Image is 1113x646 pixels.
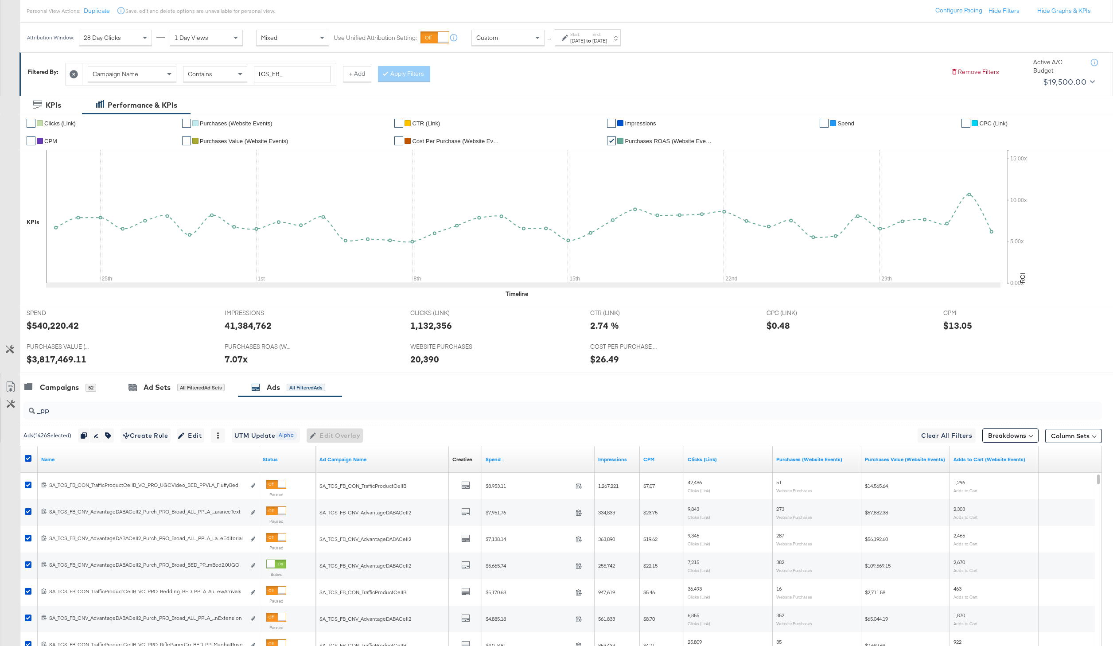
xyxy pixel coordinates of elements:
[953,488,977,493] sub: Adds to Cart
[188,70,212,78] span: Contains
[953,541,977,546] sub: Adds to Cart
[865,615,888,622] span: $65,044.19
[688,594,710,599] sub: Clicks (Link)
[688,514,710,520] sub: Clicks (Link)
[486,456,591,463] a: The total amount spent to date.
[287,384,325,392] div: All Filtered Ads
[767,309,833,317] span: CPC (LINK)
[951,68,999,76] button: Remove Filters
[177,428,204,443] button: Edit
[319,483,406,489] span: SA_TCS_FB_CON_TrafficProductCellB
[175,34,208,42] span: 1 Day Views
[27,342,93,351] span: PURCHASES VALUE (WEBSITE EVENTS)
[44,120,76,127] span: Clicks (Link)
[585,37,592,44] strong: to
[776,621,812,626] sub: Website Purchases
[953,559,965,565] span: 2,670
[953,456,1035,463] a: The number of times an item was added to a shopping cart tracked by your Custom Audience pixel on...
[643,536,658,542] span: $19.62
[266,518,286,524] label: Paused
[452,456,472,463] div: Creative
[688,612,699,619] span: 6,855
[84,34,121,42] span: 28 Day Clicks
[486,615,572,622] span: $4,885.18
[27,136,35,145] a: ✔
[267,382,280,393] div: Ads
[27,309,93,317] span: SPEND
[643,483,655,489] span: $7.07
[182,136,191,145] a: ✔
[776,585,782,592] span: 16
[953,479,965,486] span: 1,296
[982,428,1039,443] button: Breakdowns
[953,506,965,512] span: 2,303
[590,342,657,351] span: COST PER PURCHASE (WEBSITE EVENTS)
[607,136,616,145] a: ✔
[590,319,619,332] div: 2.74 %
[776,559,784,565] span: 382
[319,456,445,463] a: Name of Campaign this Ad belongs to.
[343,66,371,82] button: + Add
[27,35,74,41] div: Attribution Window:
[410,342,477,351] span: WEBSITE PURCHASES
[865,483,888,489] span: $14,565.64
[27,353,86,366] div: $3,817,469.11
[275,431,297,440] span: Alpha
[27,319,79,332] div: $540,220.42
[232,428,300,443] button: UTM UpdateAlpha
[1045,429,1102,443] button: Column Sets
[688,479,702,486] span: 42,486
[643,615,655,622] span: $8.70
[570,37,585,44] div: [DATE]
[625,138,713,144] span: Purchases ROAS (Website Events)
[486,562,572,569] span: $5,665.74
[319,562,411,569] span: SA_TCS_FB_CNV_AdvantageDABACell2
[643,589,655,595] span: $5.46
[776,488,812,493] sub: Website Purchases
[598,456,636,463] a: The number of times your ad was served. On mobile apps an ad is counted as served the first time ...
[334,34,417,42] label: Use Unified Attribution Setting:
[44,138,57,144] span: CPM
[49,588,245,595] div: SA_TCS_FB_CON_TrafficProductCellB_VC_PRO_Bedding_BED_PPLA_Au...ewArrivals
[410,319,452,332] div: 1,132,356
[688,488,710,493] sub: Clicks (Link)
[688,621,710,626] sub: Clicks (Link)
[254,66,331,82] input: Enter a search term
[108,100,177,110] div: Performance & KPIs
[776,638,782,645] span: 35
[263,456,312,463] a: Shows the current state of your Ad.
[225,319,272,332] div: 41,384,762
[943,309,1010,317] span: CPM
[776,612,784,619] span: 352
[776,514,812,520] sub: Website Purchases
[953,532,965,539] span: 2,465
[592,37,607,44] div: [DATE]
[27,218,39,226] div: KPIs
[144,382,171,393] div: Ad Sets
[953,594,977,599] sub: Adds to Cart
[225,353,248,366] div: 7.07x
[266,572,286,577] label: Active
[200,120,272,127] span: Purchases (Website Events)
[266,545,286,551] label: Paused
[953,621,977,626] sub: Adds to Cart
[776,479,782,486] span: 51
[918,428,976,443] button: Clear All Filters
[776,594,812,599] sub: Website Purchases
[953,514,977,520] sub: Adds to Cart
[46,100,61,110] div: KPIs
[688,638,702,645] span: 25,809
[486,509,572,516] span: $7,951.76
[953,638,961,645] span: 922
[410,309,477,317] span: CLICKS (LINK)
[86,384,96,392] div: 52
[261,34,277,42] span: Mixed
[410,353,439,366] div: 20,390
[41,456,256,463] a: Ad Name.
[688,585,702,592] span: 36,493
[865,536,888,542] span: $56,192.60
[49,482,245,489] div: SA_TCS_FB_CON_TrafficProductCellB_VC_PRO_UGCVideo_BED_PPVLA_FluffyBed
[767,319,790,332] div: $0.48
[319,509,411,516] span: SA_TCS_FB_CNV_AdvantageDABACell2
[1019,272,1027,283] text: ROI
